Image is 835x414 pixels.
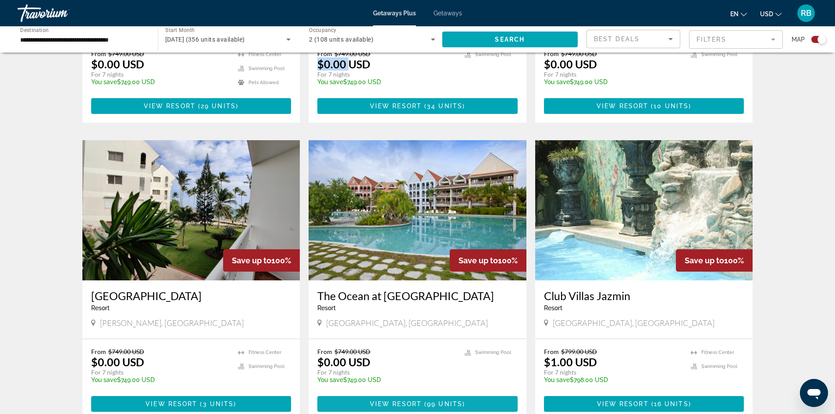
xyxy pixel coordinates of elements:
span: View Resort [597,400,649,407]
div: 100% [676,249,753,272]
span: Getaways Plus [373,10,416,17]
span: You save [544,78,570,85]
span: Best Deals [594,35,640,42]
mat-select: Sort by [594,34,673,44]
span: Fitness Center [249,350,281,355]
span: Search [495,36,525,43]
div: 100% [450,249,526,272]
span: ( ) [648,103,691,110]
button: User Menu [795,4,817,22]
p: For 7 nights [544,71,682,78]
p: $0.00 USD [91,355,144,368]
p: $749.00 USD [91,376,230,383]
p: $0.00 USD [317,57,370,71]
p: For 7 nights [317,368,456,376]
button: View Resort(29 units) [91,98,291,114]
p: For 7 nights [544,368,682,376]
span: [GEOGRAPHIC_DATA], [GEOGRAPHIC_DATA] [326,318,488,328]
span: ( ) [195,103,238,110]
span: You save [317,78,343,85]
a: Travorium [18,2,105,25]
span: $749.00 USD [108,50,144,57]
span: ( ) [422,400,465,407]
span: USD [760,11,773,18]
span: $749.00 USD [561,50,597,57]
img: 3930E01X.jpg [82,140,300,280]
span: Swimming Pool [701,364,737,369]
button: Change currency [760,7,782,20]
a: [GEOGRAPHIC_DATA] [91,289,291,302]
p: For 7 nights [91,71,230,78]
span: You save [317,376,343,383]
a: View Resort(99 units) [317,396,518,412]
span: Save up to [458,256,498,265]
a: View Resort(10 units) [544,98,744,114]
button: View Resort(34 units) [317,98,518,114]
span: Resort [544,304,562,311]
span: Destination [20,27,49,33]
p: $749.00 USD [317,78,456,85]
img: 1830O01L.jpg [535,140,753,280]
span: From [544,348,559,355]
button: Change language [730,7,747,20]
span: RB [801,9,811,18]
a: The Ocean at [GEOGRAPHIC_DATA] [317,289,518,302]
span: 34 units [427,103,462,110]
span: ( ) [197,400,236,407]
button: Search [442,32,578,47]
p: $0.00 USD [544,57,597,71]
span: $799.00 USD [561,348,597,355]
span: Map [792,33,805,46]
p: $0.00 USD [91,57,144,71]
p: $749.00 USD [317,376,456,383]
img: 4063O01X.jpg [309,140,526,280]
span: 3 units [203,400,234,407]
span: Save up to [232,256,271,265]
span: 99 units [427,400,462,407]
span: You save [91,78,117,85]
span: ( ) [422,103,465,110]
span: View Resort [144,103,195,110]
p: $749.00 USD [544,78,682,85]
button: View Resort(3 units) [91,396,291,412]
span: 29 units [201,103,236,110]
iframe: Button to launch messaging window [800,379,828,407]
a: Getaways [433,10,462,17]
span: View Resort [370,400,422,407]
span: Occupancy [309,27,337,33]
span: View Resort [146,400,197,407]
span: View Resort [370,103,422,110]
span: Resort [317,304,336,311]
p: $798.00 USD [544,376,682,383]
span: $749.00 USD [334,50,370,57]
span: Fitness Center [701,350,734,355]
span: From [544,50,559,57]
span: Resort [91,304,110,311]
span: 2 (108 units available) [309,36,373,43]
span: View Resort [597,103,648,110]
span: You save [91,376,117,383]
a: Club Villas Jazmin [544,289,744,302]
p: $1.00 USD [544,355,597,368]
span: en [730,11,739,18]
span: From [91,348,106,355]
span: Swimming Pool [701,52,737,57]
span: $749.00 USD [108,348,144,355]
span: [PERSON_NAME], [GEOGRAPHIC_DATA] [100,318,244,328]
span: From [317,348,332,355]
span: [GEOGRAPHIC_DATA], [GEOGRAPHIC_DATA] [553,318,714,328]
span: Pets Allowed [249,80,279,85]
a: View Resort(16 units) [544,396,744,412]
span: [DATE] (356 units available) [165,36,245,43]
button: Filter [689,30,783,49]
span: Swimming Pool [475,350,511,355]
span: Save up to [685,256,724,265]
span: ( ) [649,400,691,407]
p: $749.00 USD [91,78,230,85]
